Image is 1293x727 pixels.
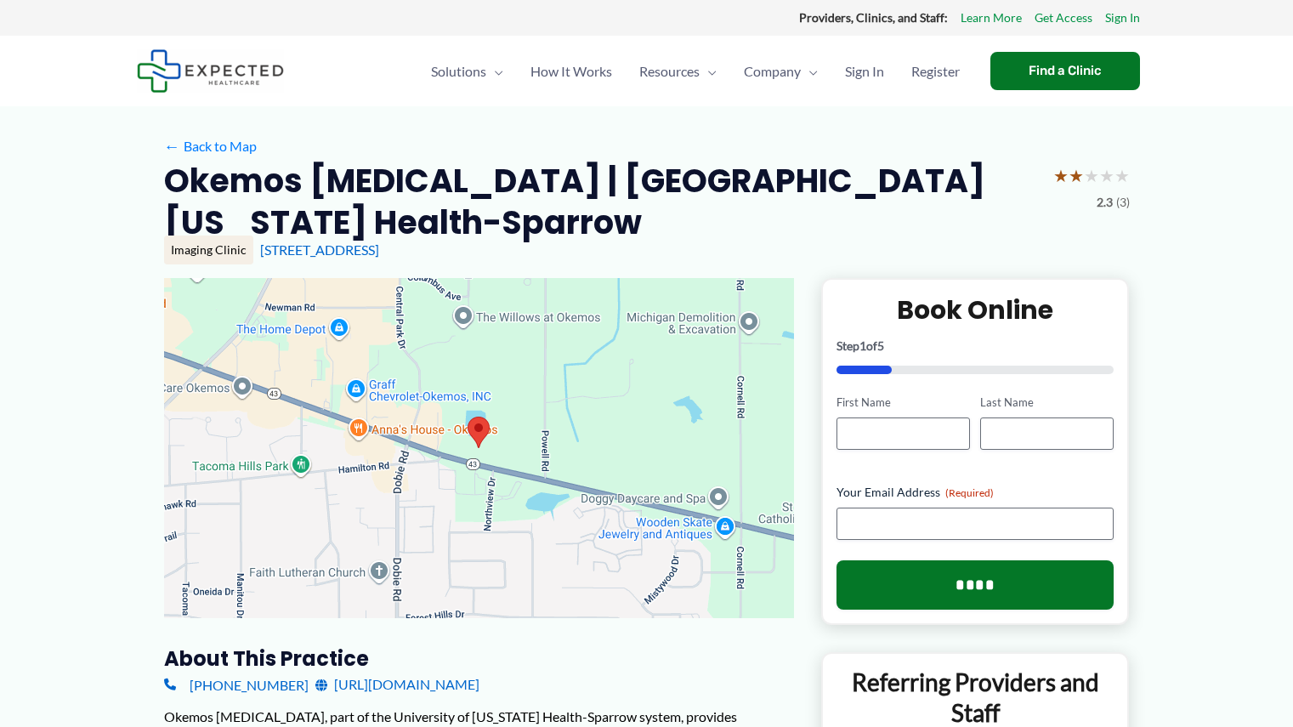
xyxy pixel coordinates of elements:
a: Register [898,42,973,101]
h3: About this practice [164,645,794,672]
span: 5 [877,338,884,353]
a: [URL][DOMAIN_NAME] [315,672,479,697]
a: [STREET_ADDRESS] [260,241,379,258]
span: ★ [1099,160,1114,191]
div: Imaging Clinic [164,236,253,264]
label: First Name [836,395,970,411]
strong: Providers, Clinics, and Staff: [799,10,948,25]
span: (3) [1116,191,1130,213]
h2: Okemos [MEDICAL_DATA] | [GEOGRAPHIC_DATA][US_STATE] Health-Sparrow [164,160,1040,244]
span: (Required) [945,486,994,499]
a: SolutionsMenu Toggle [417,42,517,101]
span: Menu Toggle [700,42,717,101]
span: Sign In [845,42,884,101]
a: Find a Clinic [990,52,1140,90]
h2: Book Online [836,293,1114,327]
span: ← [164,138,180,154]
span: ★ [1114,160,1130,191]
label: Your Email Address [836,484,1114,501]
a: Sign In [831,42,898,101]
nav: Primary Site Navigation [417,42,973,101]
span: ★ [1084,160,1099,191]
span: ★ [1069,160,1084,191]
a: CompanyMenu Toggle [730,42,831,101]
span: Solutions [431,42,486,101]
a: How It Works [517,42,626,101]
span: ★ [1053,160,1069,191]
span: Company [744,42,801,101]
a: ResourcesMenu Toggle [626,42,730,101]
a: Get Access [1035,7,1092,29]
span: 2.3 [1097,191,1113,213]
img: Expected Healthcare Logo - side, dark font, small [137,49,284,93]
p: Step of [836,340,1114,352]
span: Menu Toggle [486,42,503,101]
label: Last Name [980,395,1114,411]
a: ←Back to Map [164,133,257,159]
span: 1 [859,338,866,353]
a: Sign In [1105,7,1140,29]
span: Menu Toggle [801,42,818,101]
span: Resources [639,42,700,101]
a: Learn More [961,7,1022,29]
span: Register [911,42,960,101]
span: How It Works [530,42,612,101]
a: [PHONE_NUMBER] [164,672,309,697]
